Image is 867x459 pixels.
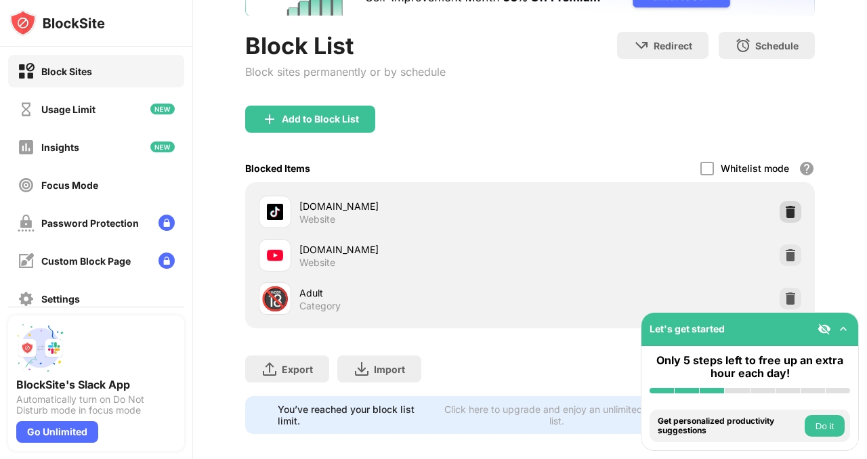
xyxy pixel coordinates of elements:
[16,421,98,443] div: Go Unlimited
[150,104,175,114] img: new-icon.svg
[658,416,801,436] div: Get personalized productivity suggestions
[41,66,92,77] div: Block Sites
[441,403,674,427] div: Click here to upgrade and enjoy an unlimited block list.
[18,253,35,269] img: customize-block-page-off.svg
[158,253,175,269] img: lock-menu.svg
[41,141,79,153] div: Insights
[16,378,176,391] div: BlockSite's Slack App
[245,162,310,174] div: Blocked Items
[299,257,335,269] div: Website
[245,32,446,60] div: Block List
[650,323,725,334] div: Let's get started
[261,285,289,313] div: 🔞
[282,114,359,125] div: Add to Block List
[158,215,175,231] img: lock-menu.svg
[721,162,789,174] div: Whitelist mode
[374,364,405,375] div: Import
[16,394,176,416] div: Automatically turn on Do Not Disturb mode in focus mode
[278,403,433,427] div: You’ve reached your block list limit.
[18,101,35,118] img: time-usage-off.svg
[837,322,850,336] img: omni-setup-toggle.svg
[299,242,530,257] div: [DOMAIN_NAME]
[650,354,850,380] div: Only 5 steps left to free up an extra hour each day!
[9,9,105,37] img: logo-blocksite.svg
[267,204,283,220] img: favicons
[282,364,313,375] div: Export
[41,179,98,191] div: Focus Mode
[755,40,799,51] div: Schedule
[299,199,530,213] div: [DOMAIN_NAME]
[267,247,283,263] img: favicons
[299,286,530,300] div: Adult
[818,322,831,336] img: eye-not-visible.svg
[41,255,131,267] div: Custom Block Page
[18,290,35,307] img: settings-off.svg
[654,40,692,51] div: Redirect
[299,300,341,312] div: Category
[18,177,35,194] img: focus-off.svg
[41,217,139,229] div: Password Protection
[18,63,35,80] img: block-on.svg
[18,215,35,232] img: password-protection-off.svg
[41,293,80,305] div: Settings
[245,65,446,79] div: Block sites permanently or by schedule
[805,415,845,437] button: Do it
[299,213,335,225] div: Website
[41,104,96,115] div: Usage Limit
[150,141,175,152] img: new-icon.svg
[16,324,65,372] img: push-slack.svg
[18,139,35,156] img: insights-off.svg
